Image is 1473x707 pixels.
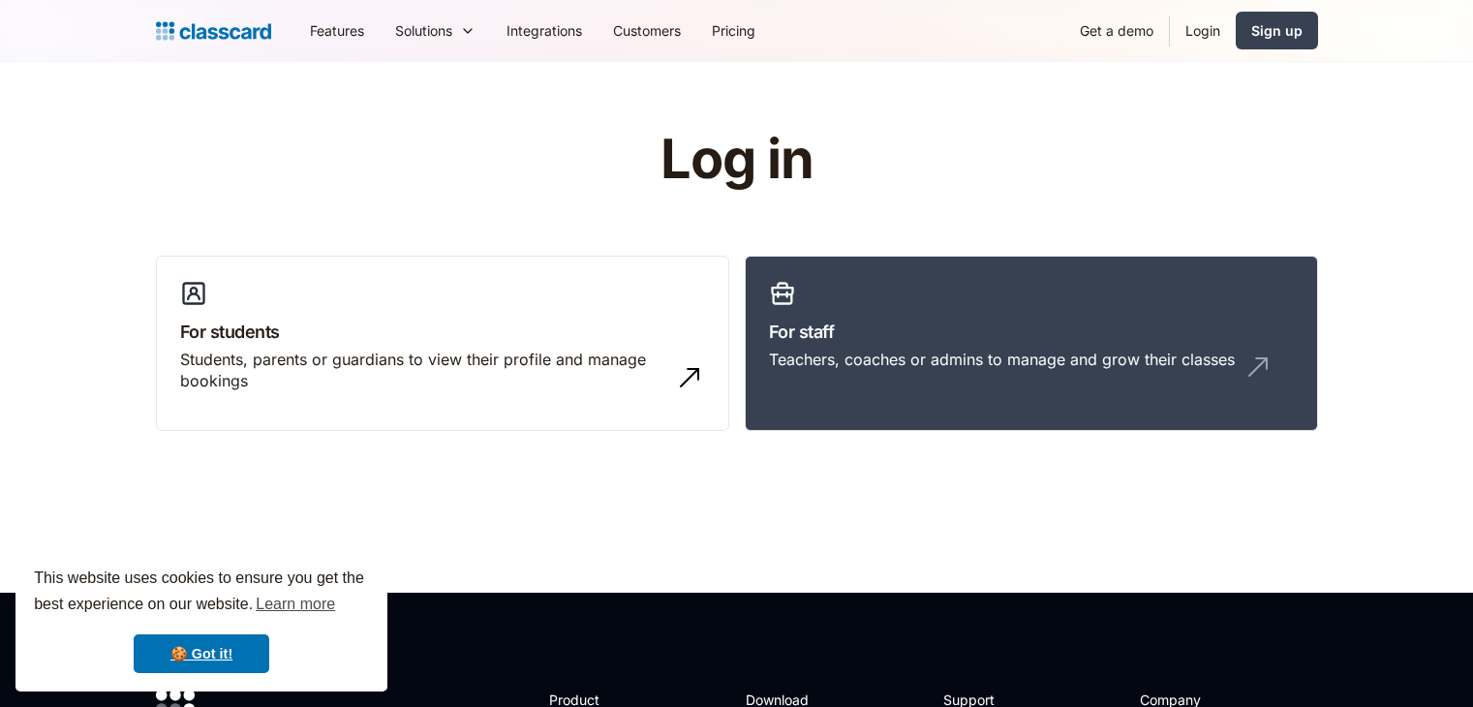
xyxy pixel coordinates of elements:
h3: For students [180,319,705,345]
a: Sign up [1236,12,1318,49]
div: Students, parents or guardians to view their profile and manage bookings [180,349,666,392]
div: Teachers, coaches or admins to manage and grow their classes [769,349,1235,370]
a: Get a demo [1064,9,1169,52]
h1: Log in [429,130,1044,190]
a: dismiss cookie message [134,634,269,673]
div: Sign up [1251,20,1303,41]
a: Integrations [491,9,598,52]
a: For studentsStudents, parents or guardians to view their profile and manage bookings [156,256,729,432]
a: Pricing [696,9,771,52]
span: This website uses cookies to ensure you get the best experience on our website. [34,567,369,619]
h3: For staff [769,319,1294,345]
a: For staffTeachers, coaches or admins to manage and grow their classes [745,256,1318,432]
a: learn more about cookies [253,590,338,619]
div: cookieconsent [15,548,387,692]
div: Solutions [395,20,452,41]
div: Solutions [380,9,491,52]
a: Customers [598,9,696,52]
a: home [156,17,271,45]
a: Login [1170,9,1236,52]
a: Features [294,9,380,52]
